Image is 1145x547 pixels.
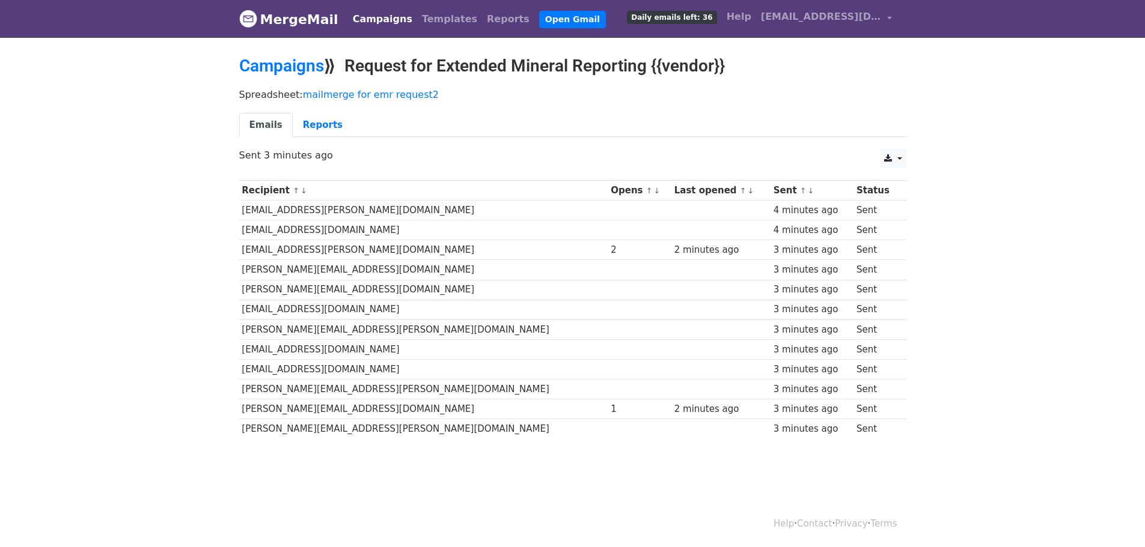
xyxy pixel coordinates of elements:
[239,419,608,439] td: [PERSON_NAME][EMAIL_ADDRESS][PERSON_NAME][DOMAIN_NAME]
[774,204,851,217] div: 4 minutes ago
[853,220,899,240] td: Sent
[301,186,307,195] a: ↓
[774,518,794,529] a: Help
[853,339,899,359] td: Sent
[239,88,906,101] p: Spreadsheet:
[608,181,671,201] th: Opens
[853,359,899,379] td: Sent
[239,379,608,399] td: [PERSON_NAME][EMAIL_ADDRESS][PERSON_NAME][DOMAIN_NAME]
[774,263,851,277] div: 3 minutes ago
[774,422,851,436] div: 3 minutes ago
[740,186,747,195] a: ↑
[774,363,851,376] div: 3 minutes ago
[239,260,608,280] td: [PERSON_NAME][EMAIL_ADDRESS][DOMAIN_NAME]
[293,186,299,195] a: ↑
[239,240,608,260] td: [EMAIL_ADDRESS][PERSON_NAME][DOMAIN_NAME]
[239,300,608,319] td: [EMAIL_ADDRESS][DOMAIN_NAME]
[853,379,899,399] td: Sent
[853,181,899,201] th: Status
[774,223,851,237] div: 4 minutes ago
[611,243,668,257] div: 2
[239,56,324,76] a: Campaigns
[748,186,754,195] a: ↓
[774,303,851,316] div: 3 minutes ago
[835,518,867,529] a: Privacy
[756,5,897,33] a: [EMAIL_ADDRESS][DOMAIN_NAME]
[853,260,899,280] td: Sent
[797,518,832,529] a: Contact
[671,181,771,201] th: Last opened
[627,11,716,24] span: Daily emails left: 36
[853,280,899,300] td: Sent
[774,343,851,357] div: 3 minutes ago
[239,280,608,300] td: [PERSON_NAME][EMAIL_ADDRESS][DOMAIN_NAME]
[646,186,653,195] a: ↑
[611,402,668,416] div: 1
[239,359,608,379] td: [EMAIL_ADDRESS][DOMAIN_NAME]
[239,10,257,28] img: MergeMail logo
[303,89,439,100] a: mailmerge for emr request2
[239,56,906,76] h2: ⟫ Request for Extended Mineral Reporting {{vendor}}
[348,7,417,31] a: Campaigns
[774,323,851,337] div: 3 minutes ago
[239,399,608,419] td: [PERSON_NAME][EMAIL_ADDRESS][DOMAIN_NAME]
[774,283,851,297] div: 3 minutes ago
[771,181,853,201] th: Sent
[539,11,606,28] a: Open Gmail
[722,5,756,29] a: Help
[239,319,608,339] td: [PERSON_NAME][EMAIL_ADDRESS][PERSON_NAME][DOMAIN_NAME]
[853,319,899,339] td: Sent
[808,186,814,195] a: ↓
[674,402,768,416] div: 2 minutes ago
[853,240,899,260] td: Sent
[293,113,353,138] a: Reports
[622,5,721,29] a: Daily emails left: 36
[853,419,899,439] td: Sent
[239,113,293,138] a: Emails
[853,399,899,419] td: Sent
[870,518,897,529] a: Terms
[853,201,899,220] td: Sent
[853,300,899,319] td: Sent
[239,339,608,359] td: [EMAIL_ADDRESS][DOMAIN_NAME]
[417,7,482,31] a: Templates
[654,186,661,195] a: ↓
[774,243,851,257] div: 3 minutes ago
[674,243,768,257] div: 2 minutes ago
[239,149,906,162] p: Sent 3 minutes ago
[239,220,608,240] td: [EMAIL_ADDRESS][DOMAIN_NAME]
[239,201,608,220] td: [EMAIL_ADDRESS][PERSON_NAME][DOMAIN_NAME]
[761,10,881,24] span: [EMAIL_ADDRESS][DOMAIN_NAME]
[482,7,534,31] a: Reports
[774,382,851,396] div: 3 minutes ago
[239,181,608,201] th: Recipient
[774,402,851,416] div: 3 minutes ago
[800,186,807,195] a: ↑
[239,7,338,32] a: MergeMail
